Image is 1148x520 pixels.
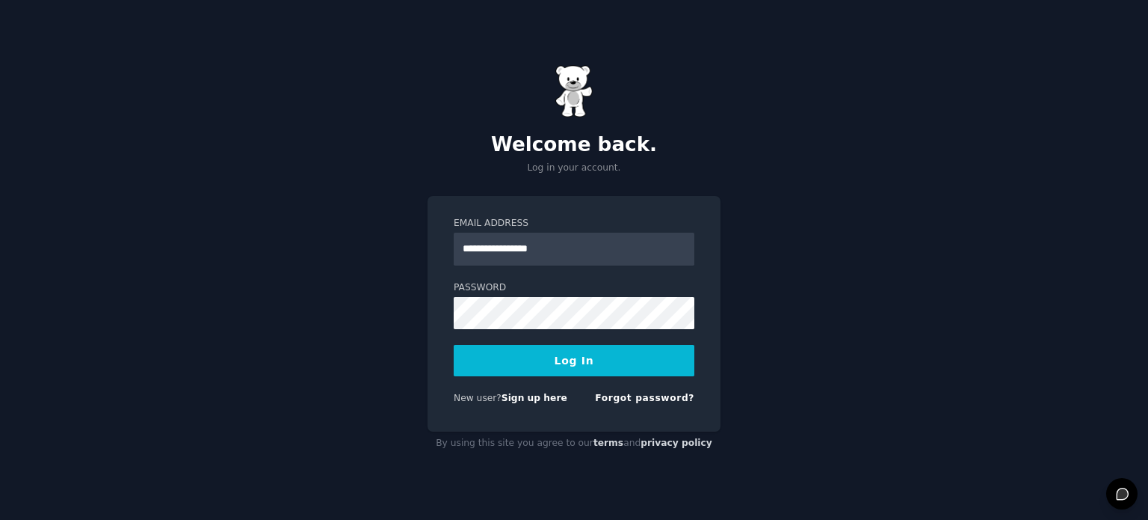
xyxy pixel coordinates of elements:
a: terms [593,438,623,448]
label: Email Address [454,217,694,230]
a: Sign up here [502,393,567,403]
button: Log In [454,345,694,376]
img: Gummy Bear [555,65,593,117]
label: Password [454,281,694,295]
a: Forgot password? [595,393,694,403]
p: Log in your account. [428,162,720,175]
a: privacy policy [641,438,712,448]
span: New user? [454,393,502,403]
h2: Welcome back. [428,133,720,157]
div: By using this site you agree to our and [428,432,720,456]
